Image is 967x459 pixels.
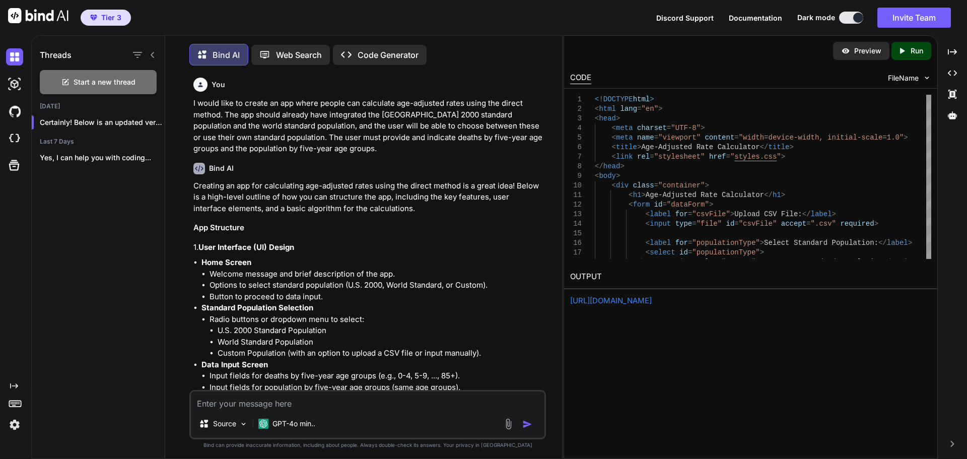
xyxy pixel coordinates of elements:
li: Input fields for population by five-year age groups (same age groups). [210,382,544,394]
span: head [599,114,616,122]
span: > [730,210,734,218]
div: 6 [570,143,582,152]
span: styles.css [734,153,777,161]
span: "container" [658,181,705,189]
img: preview [841,46,850,55]
span: charset [637,124,667,132]
p: Run [911,46,923,56]
span: < [611,153,615,161]
img: darkChat [6,48,23,65]
span: Tier 3 [101,13,121,23]
li: Custom Population (with an option to upload a CSV file or input manually). [218,348,544,359]
img: Bind AI [8,8,68,23]
span: = [654,134,658,142]
span: </ [878,239,887,247]
span: = [662,201,666,209]
span: required [840,220,874,228]
li: World Standard Population [218,337,544,348]
span: > [781,153,785,161]
strong: Home Screen [201,257,251,267]
span: title [768,143,789,151]
span: option [666,258,692,266]
span: for [675,239,687,247]
span: label [810,210,832,218]
span: > [789,143,793,151]
span: h1 [773,191,781,199]
span: > [616,114,620,122]
img: githubDark [6,103,23,120]
li: Welcome message and brief description of the app. [210,269,544,280]
span: > [616,172,620,180]
span: = [654,181,658,189]
span: > [620,162,624,170]
span: FileName [888,73,919,83]
span: "stylesheet" [654,153,705,161]
span: Age-Adjusted Rate Calculator [645,191,764,199]
img: GPT-4o mini [258,419,268,429]
div: 15 [570,229,582,238]
span: < [645,210,649,218]
span: "UTF-8" [671,124,701,132]
span: > [709,201,713,209]
p: I would like to create an app where people can calculate age-adjusted rates using the direct meth... [193,98,544,155]
p: GPT-4o min.. [272,419,315,429]
span: lang [620,105,637,113]
span: > [908,239,912,247]
p: Code Generator [358,49,419,61]
div: 2 [570,104,582,114]
h3: App Structure [193,222,544,234]
span: </ [882,258,891,266]
h4: 1. [193,242,544,253]
p: Certainly! Below is an updated version o... [40,117,165,127]
span: = [688,239,692,247]
img: attachment [503,418,514,430]
div: 1 [570,95,582,104]
span: " [777,153,781,161]
img: Pick Models [239,420,248,428]
span: "csvFile" [738,220,777,228]
span: > [650,95,654,103]
strong: Standard Population Selection [201,303,313,312]
h2: Last 7 Days [32,138,165,146]
span: < [662,258,666,266]
span: "populationType" [692,248,759,256]
span: < [645,248,649,256]
span: = [806,220,810,228]
h6: You [212,80,225,90]
span: input [650,220,671,228]
span: > [832,210,836,218]
div: 3 [570,114,582,123]
span: > [916,258,920,266]
span: id [654,201,662,209]
span: = [734,134,738,142]
span: type [675,220,692,228]
span: < [595,172,599,180]
div: 16 [570,238,582,248]
strong: Data Input Screen [201,360,268,369]
span: < [629,201,633,209]
button: Documentation [729,13,782,23]
strong: User Interface (UI) Design [198,242,294,252]
button: Invite Team [877,8,951,28]
span: < [611,181,615,189]
span: Upload CSV File: [734,210,802,218]
span: > [759,248,764,256]
span: body [599,172,616,180]
h6: Bind AI [209,163,234,173]
span: href [709,153,726,161]
div: 7 [570,152,582,162]
p: Bind can provide inaccurate information, including about people. Always double-check its answers.... [189,441,546,449]
li: U.S. 2000 Standard Population [218,325,544,337]
span: html [633,95,650,103]
img: settings [6,416,23,433]
span: for [675,210,687,218]
span: > [759,239,764,247]
span: html [599,105,616,113]
span: > [641,191,645,199]
span: "csvFile" [692,210,730,218]
span: = [688,248,692,256]
span: </ [595,162,603,170]
a: [URL][DOMAIN_NAME] [570,296,652,305]
img: cloudideIcon [6,130,23,147]
img: premium [90,15,97,21]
